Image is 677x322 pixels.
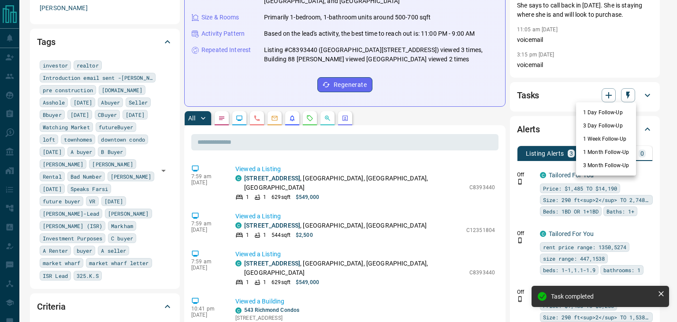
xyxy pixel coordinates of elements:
li: 1 Day Follow-Up [576,106,636,119]
li: 1 Week Follow-Up [576,132,636,146]
div: Task completed [551,293,654,300]
li: 3 Day Follow-Up [576,119,636,132]
li: 1 Month Follow-Up [576,146,636,159]
li: 3 Month Follow-Up [576,159,636,172]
